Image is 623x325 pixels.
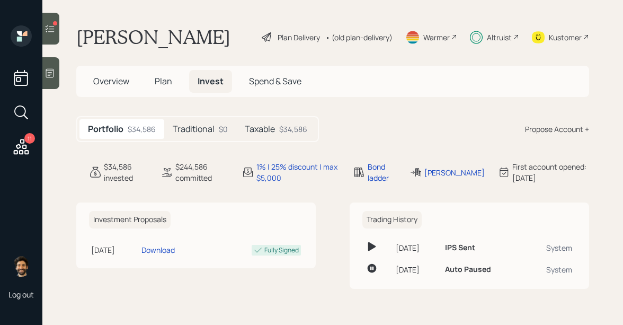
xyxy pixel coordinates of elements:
h5: Traditional [173,124,215,134]
div: 11 [24,133,35,144]
div: Kustomer [549,32,582,43]
h6: IPS Sent [445,243,475,252]
div: System [528,264,572,275]
div: Altruist [487,32,512,43]
div: $0 [219,124,228,135]
div: Download [141,244,175,256]
span: Spend & Save [249,75,301,87]
div: Bond ladder [368,161,397,183]
h5: Taxable [245,124,275,134]
h5: Portfolio [88,124,123,134]
img: eric-schwartz-headshot.png [11,256,32,277]
span: Invest [198,75,224,87]
h6: Auto Paused [445,265,491,274]
div: $244,586 committed [175,161,229,183]
div: $34,586 invested [104,161,148,183]
h1: [PERSON_NAME] [76,25,230,49]
div: [DATE] [396,242,437,253]
div: $34,586 [128,124,156,135]
div: Propose Account + [525,124,589,135]
span: Overview [93,75,129,87]
div: • (old plan-delivery) [325,32,393,43]
div: $34,586 [279,124,307,135]
div: First account opened: [DATE] [512,161,589,183]
div: 1% | 25% discount | max $5,000 [256,161,340,183]
div: Log out [8,289,34,300]
div: Fully Signed [264,245,299,255]
div: [DATE] [91,244,137,256]
div: System [528,242,572,253]
h6: Investment Proposals [89,211,171,229]
div: Warmer [423,32,450,43]
span: Plan [155,75,172,87]
h6: Trading History [362,211,422,229]
div: [DATE] [396,264,437,275]
div: Plan Delivery [278,32,320,43]
div: [PERSON_NAME] [424,167,485,178]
